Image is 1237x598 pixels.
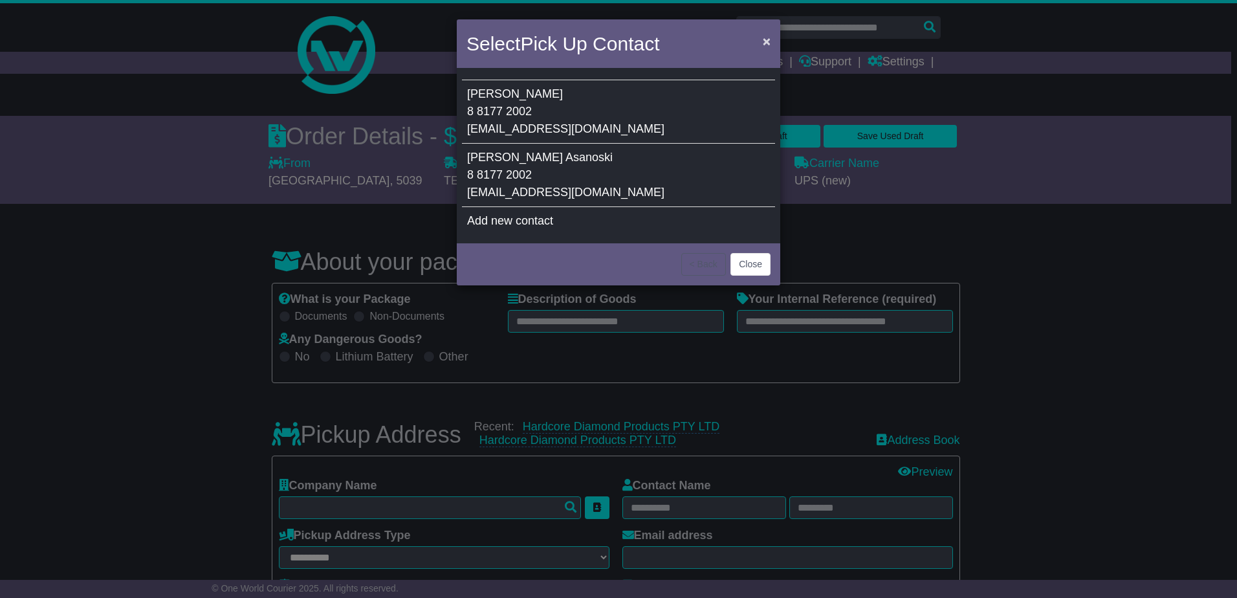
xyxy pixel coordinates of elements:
span: × [763,34,771,49]
span: 8 8177 2002 [467,168,532,181]
button: Close [756,28,777,54]
span: Add new contact [467,214,553,227]
button: Close [730,253,771,276]
span: Asanoski [565,151,613,164]
span: 8 8177 2002 [467,105,532,118]
button: < Back [681,253,726,276]
span: [EMAIL_ADDRESS][DOMAIN_NAME] [467,122,664,135]
span: Pick Up [520,33,587,54]
span: [PERSON_NAME] [467,87,563,100]
span: [EMAIL_ADDRESS][DOMAIN_NAME] [467,186,664,199]
span: [PERSON_NAME] [467,151,563,164]
span: Contact [593,33,659,54]
h4: Select [466,29,659,58]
